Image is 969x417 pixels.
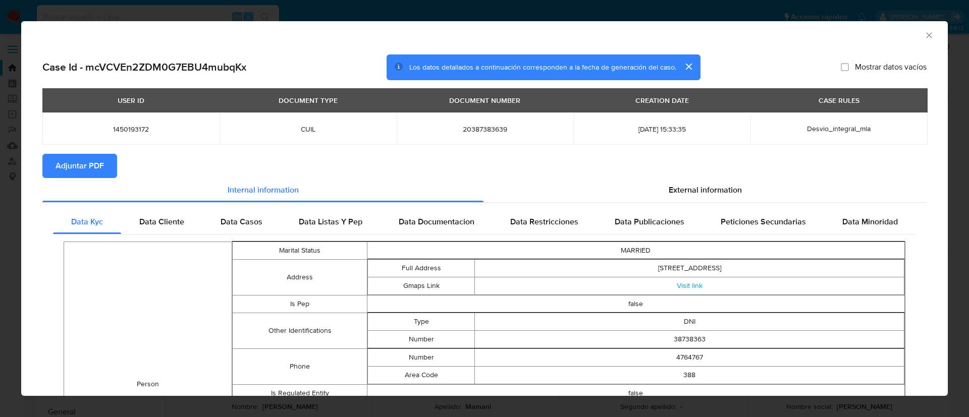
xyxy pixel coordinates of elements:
[615,216,684,227] span: Data Publicaciones
[475,366,904,384] td: 388
[807,124,871,134] span: Desvio_integral_mla
[42,61,246,74] h2: Case Id - mcVCVEn2ZDM0G7EBU4mubqKx
[221,216,262,227] span: Data Casos
[367,259,475,277] td: Full Address
[677,280,703,290] a: Visit link
[367,366,475,384] td: Area Code
[367,348,475,366] td: Number
[71,216,103,227] span: Data Kyc
[233,242,367,259] td: Marital Status
[585,125,738,134] span: [DATE] 15:33:35
[510,216,578,227] span: Data Restricciones
[676,54,701,79] button: cerrar
[855,62,927,72] span: Mostrar datos vacíos
[233,295,367,313] td: Is Pep
[842,216,898,227] span: Data Minoridad
[232,125,385,134] span: CUIL
[409,62,676,72] span: Los datos detallados a continuación corresponden a la fecha de generación del caso.
[112,92,150,109] div: USER ID
[669,184,742,196] span: External information
[629,92,695,109] div: CREATION DATE
[233,348,367,384] td: Phone
[21,21,948,396] div: closure-recommendation-modal
[233,384,367,402] td: Is Regulated Entity
[841,63,849,71] input: Mostrar datos vacíos
[228,184,299,196] span: Internal information
[42,154,117,178] button: Adjuntar PDF
[721,216,806,227] span: Peticiones Secundarias
[367,313,475,330] td: Type
[367,330,475,348] td: Number
[367,295,904,313] td: false
[42,178,927,202] div: Detailed info
[399,216,474,227] span: Data Documentacion
[813,92,866,109] div: CASE RULES
[299,216,362,227] span: Data Listas Y Pep
[273,92,344,109] div: DOCUMENT TYPE
[53,210,916,234] div: Detailed internal info
[233,313,367,348] td: Other Identifications
[409,125,562,134] span: 20387383639
[443,92,526,109] div: DOCUMENT NUMBER
[56,155,104,177] span: Adjuntar PDF
[367,277,475,294] td: Gmaps Link
[367,384,904,402] td: false
[233,259,367,295] td: Address
[367,242,904,259] td: MARRIED
[55,125,207,134] span: 1450193172
[475,330,904,348] td: 38738363
[475,313,904,330] td: DNI
[475,348,904,366] td: 4764767
[139,216,184,227] span: Data Cliente
[924,30,933,39] button: Cerrar ventana
[475,259,904,277] td: [STREET_ADDRESS]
